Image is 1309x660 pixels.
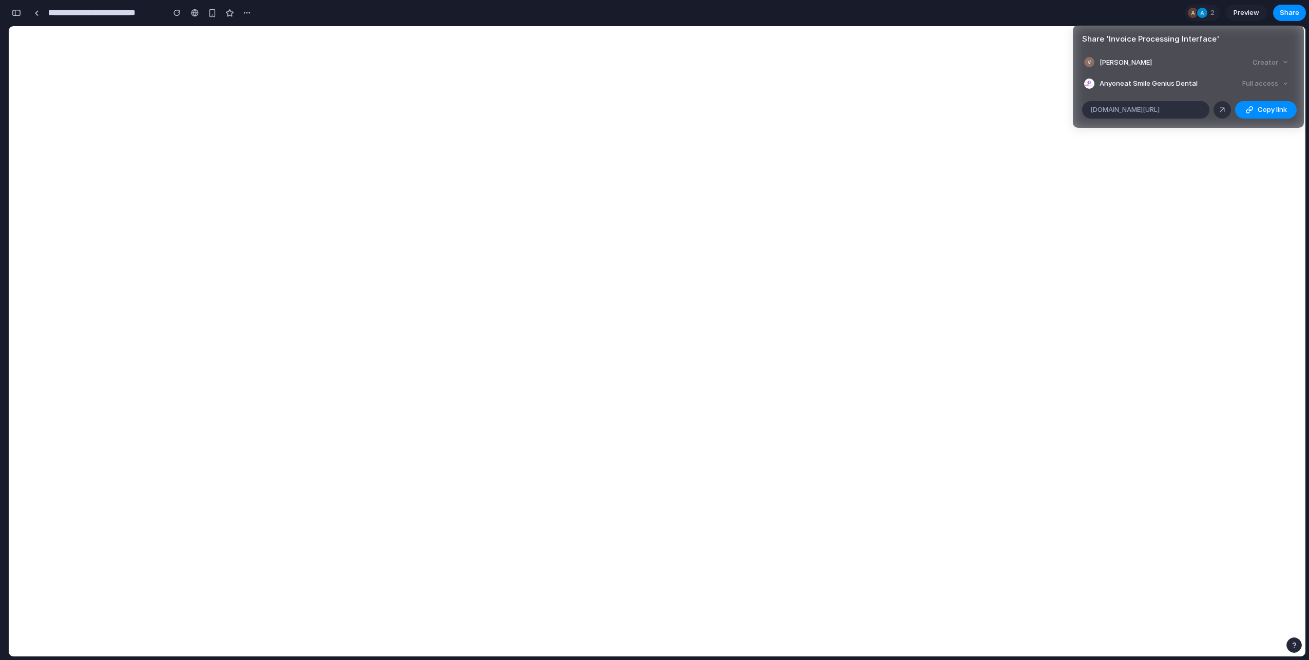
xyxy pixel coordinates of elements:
[1258,105,1287,115] span: Copy link
[1090,105,1160,115] span: [DOMAIN_NAME][URL]
[1235,101,1297,119] button: Copy link
[1100,57,1152,68] span: [PERSON_NAME]
[1082,101,1209,119] div: [DOMAIN_NAME][URL]
[1100,79,1198,89] span: Anyone at Smile Genius Dental
[1082,33,1295,45] h4: Share ' Invoice Processing Interface '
